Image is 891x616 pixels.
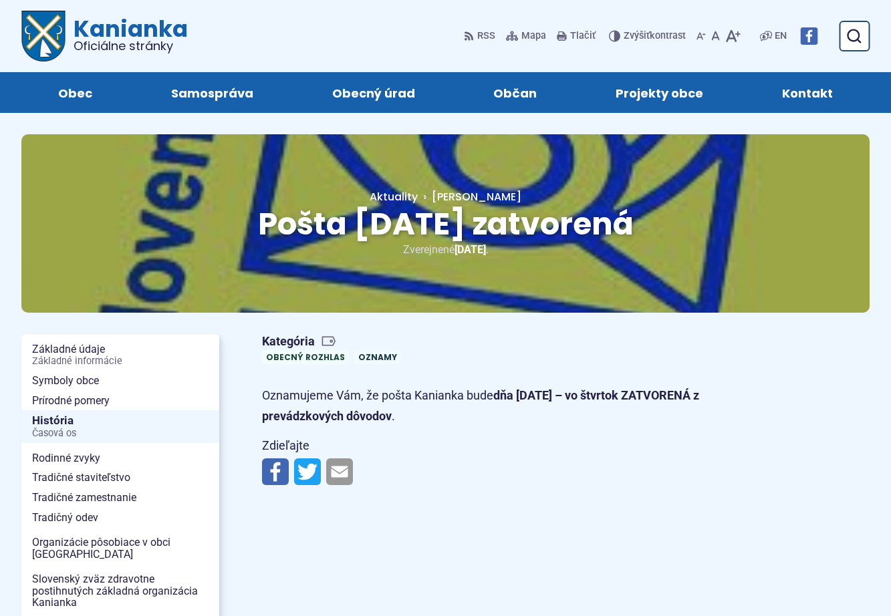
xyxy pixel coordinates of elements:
a: Obecný rozhlas [262,350,349,364]
span: Časová os [32,428,209,439]
p: Oznamujeme Vám, že pošta Kanianka bude . [262,386,737,426]
a: Prírodné pomery [21,391,219,411]
span: Zvýšiť [624,30,650,41]
span: Kategória [262,334,406,349]
span: [DATE] [455,243,486,256]
a: [PERSON_NAME] [418,189,521,204]
strong: dňa [DATE] – vo štvrtok ZATVORENÁ z prevádzkových dôvodov [262,388,699,423]
span: Obecný úrad [332,72,415,113]
a: Projekty obce [590,72,729,113]
a: Samospráva [145,72,279,113]
a: Tradičný odev [21,508,219,528]
a: Rodinné zvyky [21,448,219,468]
a: EN [772,28,789,44]
img: Zdieľať na Twitteri [294,458,321,485]
a: Tradičné zamestnanie [21,488,219,508]
span: [PERSON_NAME] [432,189,521,204]
span: História [32,410,209,443]
a: Logo Kanianka, prejsť na domovskú stránku. [21,11,188,61]
span: Tlačiť [570,31,596,42]
span: Mapa [521,28,546,44]
span: Projekty obce [616,72,703,113]
a: Oznamy [354,350,401,364]
span: Prírodné pomery [32,391,209,411]
a: Občan [468,72,563,113]
img: Prejsť na Facebook stránku [800,27,817,45]
a: Tradičné staviteľstvo [21,468,219,488]
a: Obecný úrad [306,72,441,113]
span: Pošta [DATE] zatvorená [258,202,634,245]
a: RSS [464,22,498,50]
a: Organizácie pôsobiace v obci [GEOGRAPHIC_DATA] [21,532,219,564]
span: Občan [493,72,537,113]
span: Obec [58,72,92,113]
span: Samospráva [171,72,253,113]
span: Tradičné staviteľstvo [32,468,209,488]
button: Zmenšiť veľkosť písma [694,22,709,50]
span: Symboly obce [32,371,209,391]
a: HistóriaČasová os [21,410,219,443]
button: Zväčšiť veľkosť písma [723,22,743,50]
span: Kanianka [66,17,188,52]
span: Organizácie pôsobiace v obci [GEOGRAPHIC_DATA] [32,532,209,564]
p: Zverejnené . [64,241,827,259]
p: Zdieľajte [262,436,737,456]
span: Kontakt [782,72,833,113]
a: Aktuality [370,189,418,204]
button: Tlačiť [554,22,598,50]
span: RSS [477,28,495,44]
span: Tradičný odev [32,508,209,528]
img: Zdieľať na Facebooku [262,458,289,485]
a: Kontakt [756,72,859,113]
span: Základné údaje [32,339,209,371]
span: kontrast [624,31,686,42]
a: Slovenský zväz zdravotne postihnutých základná organizácia Kanianka [21,569,219,613]
img: Zdieľať e-mailom [326,458,353,485]
a: Obec [32,72,118,113]
span: Rodinné zvyky [32,448,209,468]
span: Slovenský zväz zdravotne postihnutých základná organizácia Kanianka [32,569,209,613]
span: Tradičné zamestnanie [32,488,209,508]
span: Oficiálne stránky [74,40,188,52]
a: Mapa [503,22,549,50]
a: Základné údajeZákladné informácie [21,339,219,371]
button: Nastaviť pôvodnú veľkosť písma [709,22,723,50]
span: EN [775,28,787,44]
button: Zvýšiťkontrast [609,22,688,50]
span: Základné informácie [32,356,209,367]
img: Prejsť na domovskú stránku [21,11,66,61]
a: Symboly obce [21,371,219,391]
